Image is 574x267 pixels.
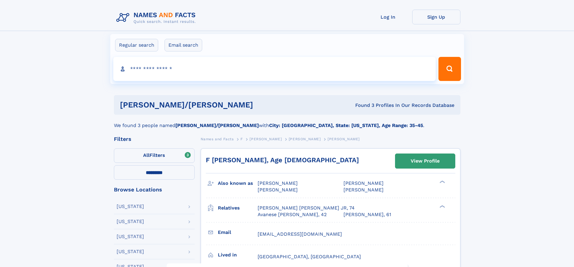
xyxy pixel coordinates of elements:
[258,254,361,259] span: [GEOGRAPHIC_DATA], [GEOGRAPHIC_DATA]
[115,39,158,51] label: Regular search
[143,152,149,158] span: All
[206,156,359,164] a: F [PERSON_NAME], Age [DEMOGRAPHIC_DATA]
[117,204,144,209] div: [US_STATE]
[114,136,195,142] div: Filters
[218,203,258,213] h3: Relatives
[258,205,355,211] a: [PERSON_NAME] [PERSON_NAME] JR, 74
[117,249,144,254] div: [US_STATE]
[364,10,412,24] a: Log In
[269,123,423,128] b: City: [GEOGRAPHIC_DATA], State: [US_STATE], Age Range: 35-45
[114,187,195,192] div: Browse Locations
[258,187,298,193] span: [PERSON_NAME]
[438,180,445,184] div: ❯
[218,178,258,188] h3: Also known as
[113,57,436,81] input: search input
[289,137,321,141] span: [PERSON_NAME]
[240,137,243,141] span: F
[249,137,282,141] span: [PERSON_NAME]
[114,10,201,26] img: Logo Names and Facts
[258,231,342,237] span: [EMAIL_ADDRESS][DOMAIN_NAME]
[412,10,460,24] a: Sign Up
[175,123,259,128] b: [PERSON_NAME]/[PERSON_NAME]
[304,102,454,109] div: Found 3 Profiles In Our Records Database
[343,211,391,218] a: [PERSON_NAME], 61
[289,135,321,143] a: [PERSON_NAME]
[395,154,455,168] a: View Profile
[165,39,202,51] label: Email search
[120,101,304,109] h1: [PERSON_NAME]/[PERSON_NAME]
[114,148,195,163] label: Filters
[240,135,243,143] a: F
[343,180,384,186] span: [PERSON_NAME]
[114,115,460,129] div: We found 3 people named with .
[218,227,258,238] h3: Email
[117,219,144,224] div: [US_STATE]
[201,135,234,143] a: Names and Facts
[218,250,258,260] h3: Lived in
[249,135,282,143] a: [PERSON_NAME]
[343,187,384,193] span: [PERSON_NAME]
[411,154,440,168] div: View Profile
[258,211,327,218] a: Avanese [PERSON_NAME], 42
[117,234,144,239] div: [US_STATE]
[258,180,298,186] span: [PERSON_NAME]
[328,137,360,141] span: [PERSON_NAME]
[438,204,445,208] div: ❯
[438,57,461,81] button: Search Button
